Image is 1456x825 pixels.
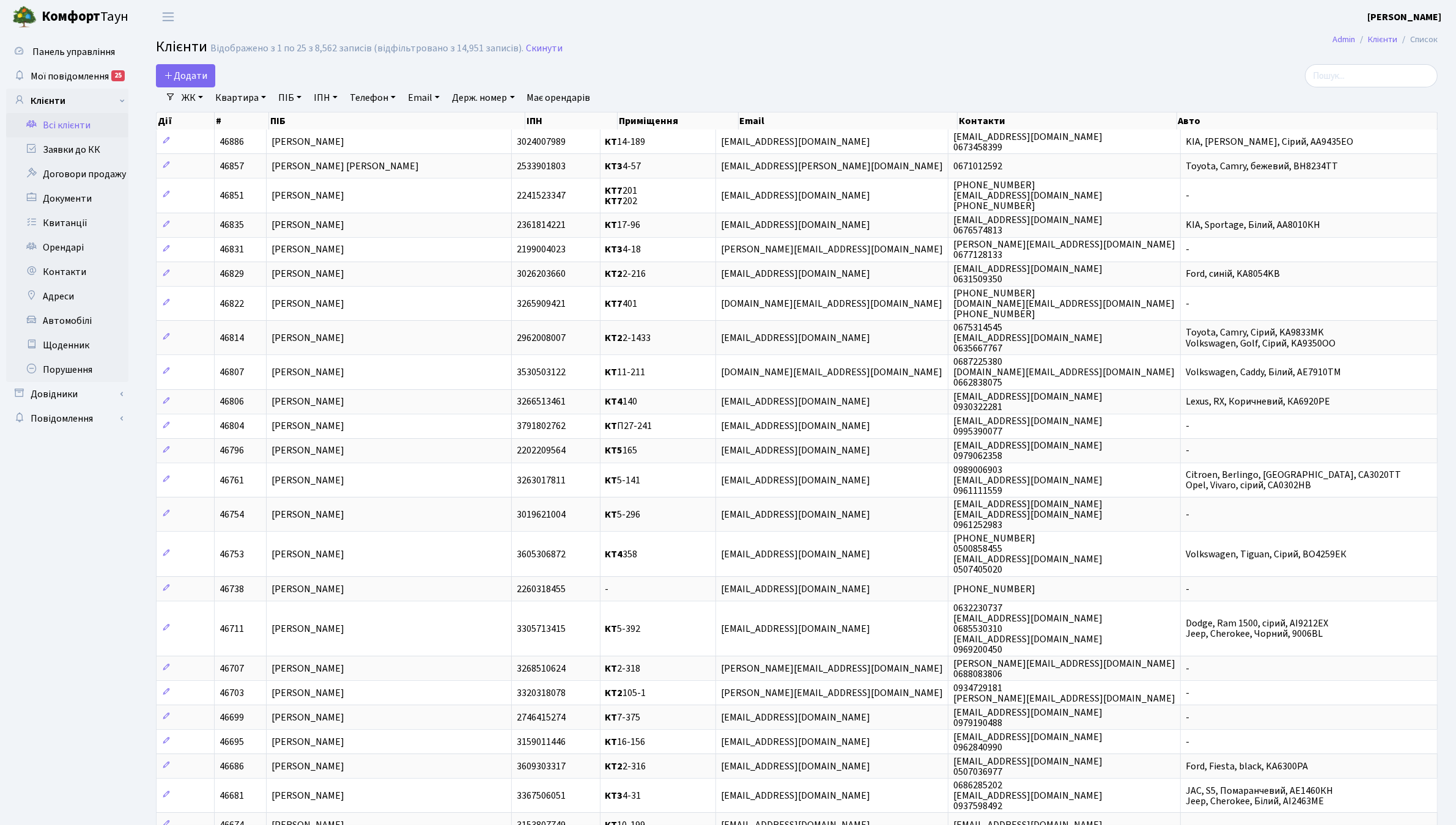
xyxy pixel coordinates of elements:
[1186,189,1189,202] span: -
[605,735,646,749] span: 16-156
[272,508,344,521] span: [PERSON_NAME]
[1367,10,1441,24] a: [PERSON_NAME]
[605,297,638,310] span: 401
[272,474,344,487] span: [PERSON_NAME]
[605,184,638,208] span: 201 202
[605,686,623,700] b: КТ2
[605,135,646,148] span: 14-189
[721,189,870,202] span: [EMAIL_ADDRESS][DOMAIN_NAME]
[1305,64,1438,87] input: Пошук...
[6,40,128,64] a: Панель управління
[220,622,244,636] span: 46711
[220,582,244,596] span: 46738
[526,43,563,54] a: Скинути
[220,474,244,487] span: 46761
[1186,735,1189,749] span: -
[517,365,566,379] span: 3530503122
[272,365,344,379] span: [PERSON_NAME]
[721,711,870,724] span: [EMAIL_ADDRESS][DOMAIN_NAME]
[953,390,1103,414] span: [EMAIL_ADDRESS][DOMAIN_NAME] 0930322281
[721,297,942,310] span: [DOMAIN_NAME][EMAIL_ADDRESS][DOMAIN_NAME]
[517,135,566,148] span: 3024007989
[220,711,244,724] span: 46699
[605,159,641,173] span: 4-57
[517,735,566,749] span: 3159011446
[272,331,344,345] span: [PERSON_NAME]
[31,70,109,83] span: Мої повідомлення
[220,444,244,458] span: 46796
[1186,760,1308,773] span: Ford, Fiesta, black, KA6300PA
[517,582,566,596] span: 2260318455
[953,532,1103,576] span: [PHONE_NUMBER] 0500858455 [EMAIL_ADDRESS][DOMAIN_NAME] 0507405020
[953,238,1175,262] span: [PERSON_NAME][EMAIL_ADDRESS][DOMAIN_NAME] 0677128133
[272,686,344,700] span: [PERSON_NAME]
[220,365,244,379] span: 46807
[273,87,306,108] a: ПІБ
[269,112,525,130] th: ПІБ
[721,760,870,773] span: [EMAIL_ADDRESS][DOMAIN_NAME]
[953,130,1103,154] span: [EMAIL_ADDRESS][DOMAIN_NAME] 0673458399
[220,243,244,257] span: 46831
[525,112,618,130] th: ІПН
[220,395,244,409] span: 46806
[1186,468,1401,492] span: Citroen, Berlingo, [GEOGRAPHIC_DATA], CA3020TT Opel, Vivaro, сірий, CA0302HB
[953,755,1103,779] span: [EMAIL_ADDRESS][DOMAIN_NAME] 0507036977
[153,7,183,27] button: Переключити навігацію
[6,89,128,113] a: Клієнти
[721,331,870,345] span: [EMAIL_ADDRESS][DOMAIN_NAME]
[721,420,870,433] span: [EMAIL_ADDRESS][DOMAIN_NAME]
[164,69,207,82] span: Додати
[111,70,125,81] div: 25
[220,760,244,773] span: 46686
[220,268,244,281] span: 46829
[1332,33,1355,46] a: Admin
[272,268,344,281] span: [PERSON_NAME]
[605,331,623,345] b: КТ2
[517,508,566,521] span: 3019621004
[6,137,128,162] a: Заявки до КК
[177,87,208,108] a: ЖК
[272,219,344,232] span: [PERSON_NAME]
[272,711,344,724] span: [PERSON_NAME]
[953,178,1103,213] span: [PHONE_NUMBER] [EMAIL_ADDRESS][DOMAIN_NAME] [PHONE_NUMBER]
[605,548,638,561] span: 358
[605,662,618,675] b: КТ
[517,789,566,802] span: 3367506051
[1186,444,1189,458] span: -
[721,735,870,749] span: [EMAIL_ADDRESS][DOMAIN_NAME]
[1186,365,1341,379] span: Volkswagen, Caddy, Білий, AE7910TM
[1186,686,1189,700] span: -
[605,622,618,636] b: КТ
[1186,268,1280,281] span: Ford, синій, KA8054KB
[517,331,566,345] span: 2962008007
[605,760,623,773] b: КТ2
[517,189,566,202] span: 2241523347
[1177,112,1438,130] th: Авто
[272,135,344,148] span: [PERSON_NAME]
[272,662,344,675] span: [PERSON_NAME]
[220,331,244,345] span: 46814
[721,365,942,379] span: [DOMAIN_NAME][EMAIL_ADDRESS][DOMAIN_NAME]
[605,159,623,173] b: КТ3
[1314,27,1456,53] nav: breadcrumb
[605,420,618,433] b: КТ
[220,735,244,749] span: 46695
[6,406,128,431] a: Повідомлення
[605,508,618,521] b: КТ
[605,331,651,345] span: 2-1433
[1368,33,1397,46] a: Клієнти
[403,87,445,108] a: Email
[6,309,128,333] a: Автомобілі
[605,184,623,197] b: КТ7
[220,686,244,700] span: 46703
[953,414,1103,438] span: [EMAIL_ADDRESS][DOMAIN_NAME] 0995390077
[220,159,244,173] span: 46857
[605,474,641,487] span: 5-141
[6,235,128,260] a: Орендарі
[605,711,641,724] span: 7-375
[953,779,1103,813] span: 0686285202 [EMAIL_ADDRESS][DOMAIN_NAME] 0937598492
[517,159,566,173] span: 2533901803
[1186,711,1189,724] span: -
[605,686,646,700] span: 105-1
[721,395,870,409] span: [EMAIL_ADDRESS][DOMAIN_NAME]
